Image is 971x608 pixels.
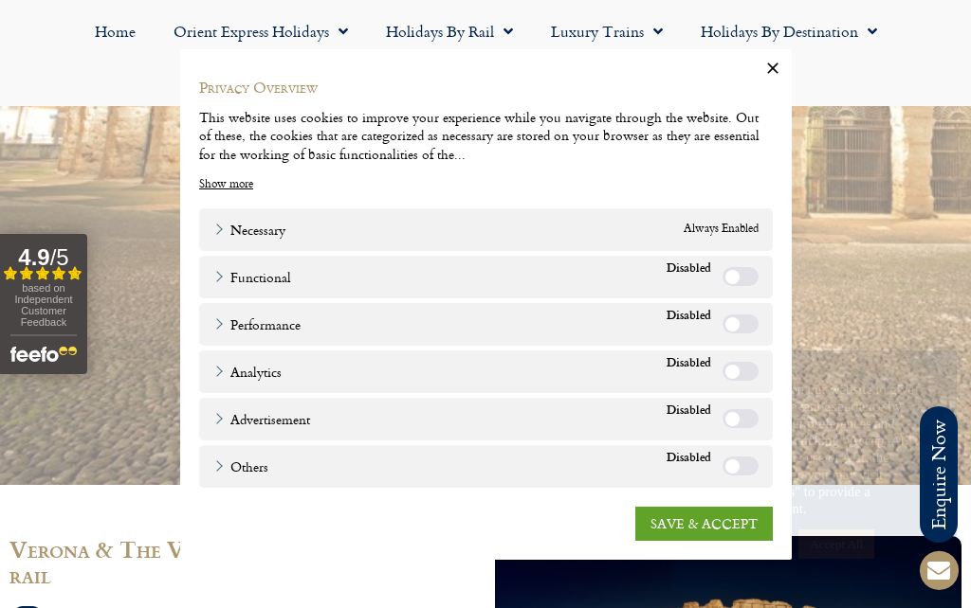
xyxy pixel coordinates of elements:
span: Always Enabled [684,219,759,239]
a: SAVE & ACCEPT [635,506,773,540]
a: Necessary [213,219,285,239]
a: Advertisement [213,408,310,428]
h4: Privacy Overview [199,78,773,98]
a: Analytics [213,361,282,381]
a: Others [213,456,268,475]
a: Performance [213,313,301,333]
div: This website uses cookies to improve your experience while you navigate through the website. Out ... [199,107,773,163]
a: Functional [213,266,291,286]
a: Show more [199,174,253,191]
